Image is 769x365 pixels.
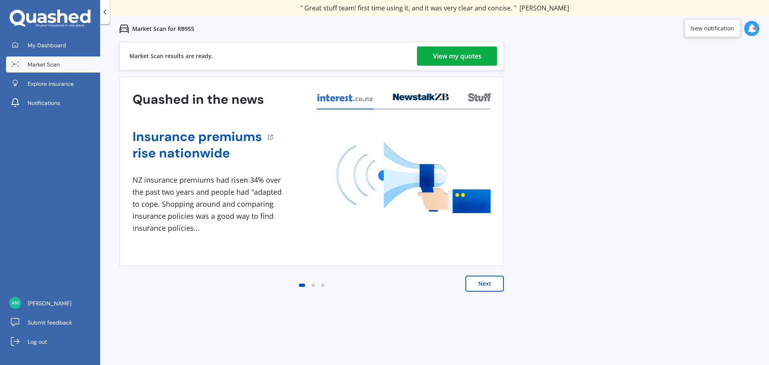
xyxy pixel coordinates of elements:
a: Notifications [6,95,100,111]
a: Explore insurance [6,76,100,92]
a: Market Scan [6,56,100,73]
a: rise nationwide [133,145,262,161]
img: media image [336,142,491,213]
span: Explore insurance [28,80,74,88]
div: New notification [690,24,734,32]
a: Insurance premiums [133,129,262,145]
button: Next [465,276,504,292]
span: [PERSON_NAME] [519,4,569,12]
span: Notifications [28,99,60,107]
a: Log out [6,334,100,350]
img: 2f5288e7c4338983d57a1e7c8b351176 [9,297,21,309]
p: Market Scan for RB955 [132,25,194,33]
a: Submit feedback [6,315,100,331]
a: My Dashboard [6,37,100,53]
h3: Quashed in the news [133,91,264,108]
div: View my quotes [433,46,481,66]
div: Market Scan results are ready. [129,42,213,70]
span: Log out [28,338,47,346]
a: View my quotes [417,46,497,66]
span: Market Scan [28,60,60,69]
img: car.f15378c7a67c060ca3f3.svg [119,24,129,34]
div: NZ insurance premiums had risen 34% over the past two years and people had "adapted to cope. Shop... [133,174,285,234]
span: [PERSON_NAME] [28,299,71,307]
span: Submit feedback [28,319,72,327]
a: [PERSON_NAME] [6,295,100,311]
span: My Dashboard [28,41,66,49]
div: " Great stuff team! first time using it, and it was very clear and concise. " [300,4,569,12]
